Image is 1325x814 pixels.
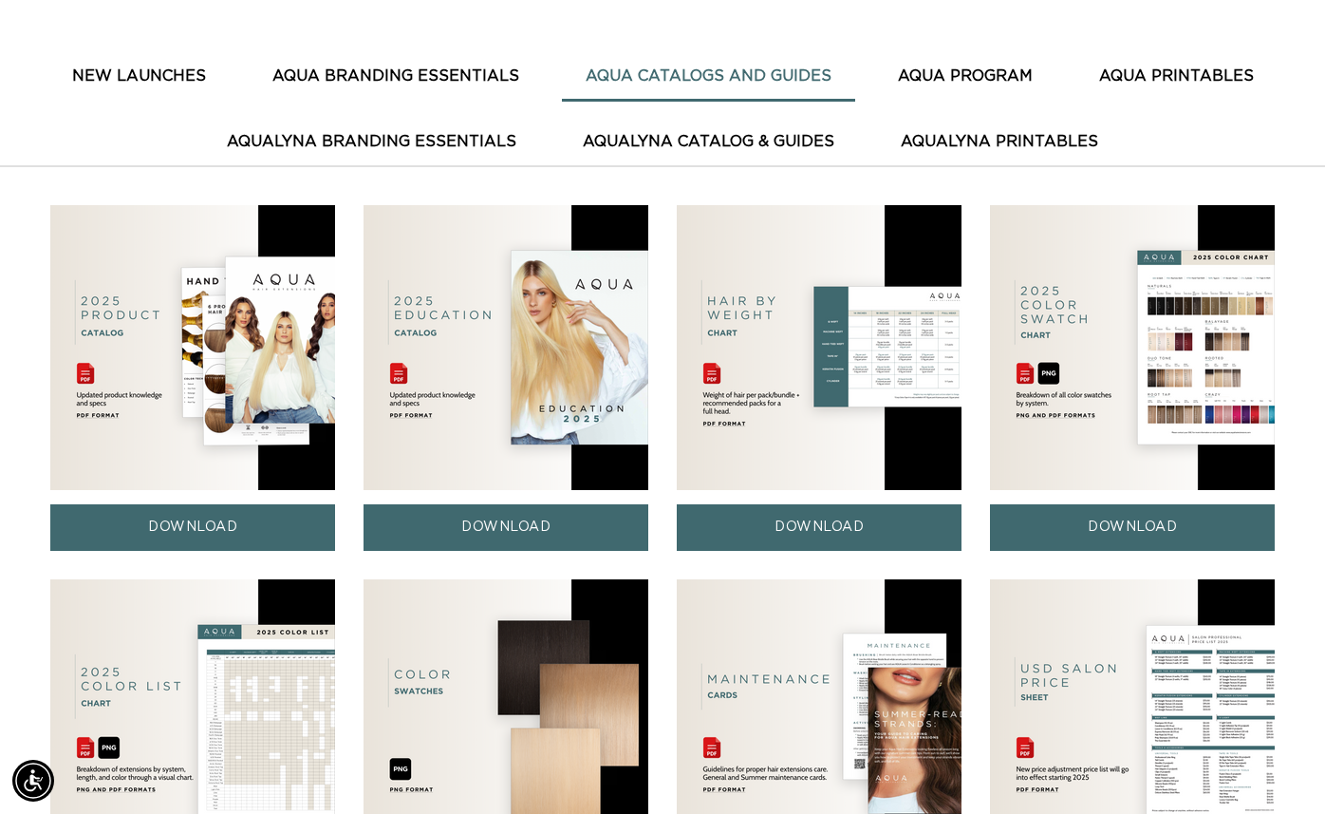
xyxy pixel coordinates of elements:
button: AQUA BRANDING ESSENTIALS [249,53,543,100]
button: AquaLyna Printables [877,119,1122,165]
a: DOWNLOAD [677,504,961,551]
a: DOWNLOAD [50,504,335,551]
button: AQUA PROGRAM [874,53,1056,100]
button: AQUA PRINTABLES [1075,53,1278,100]
div: Accessibility Menu [12,760,54,802]
a: DOWNLOAD [364,504,648,551]
button: AquaLyna Catalog & Guides [559,119,858,165]
button: New Launches [48,53,230,100]
button: AQUA CATALOGS AND GUIDES [562,53,855,100]
button: AquaLyna Branding Essentials [203,119,540,165]
a: DOWNLOAD [990,504,1275,551]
